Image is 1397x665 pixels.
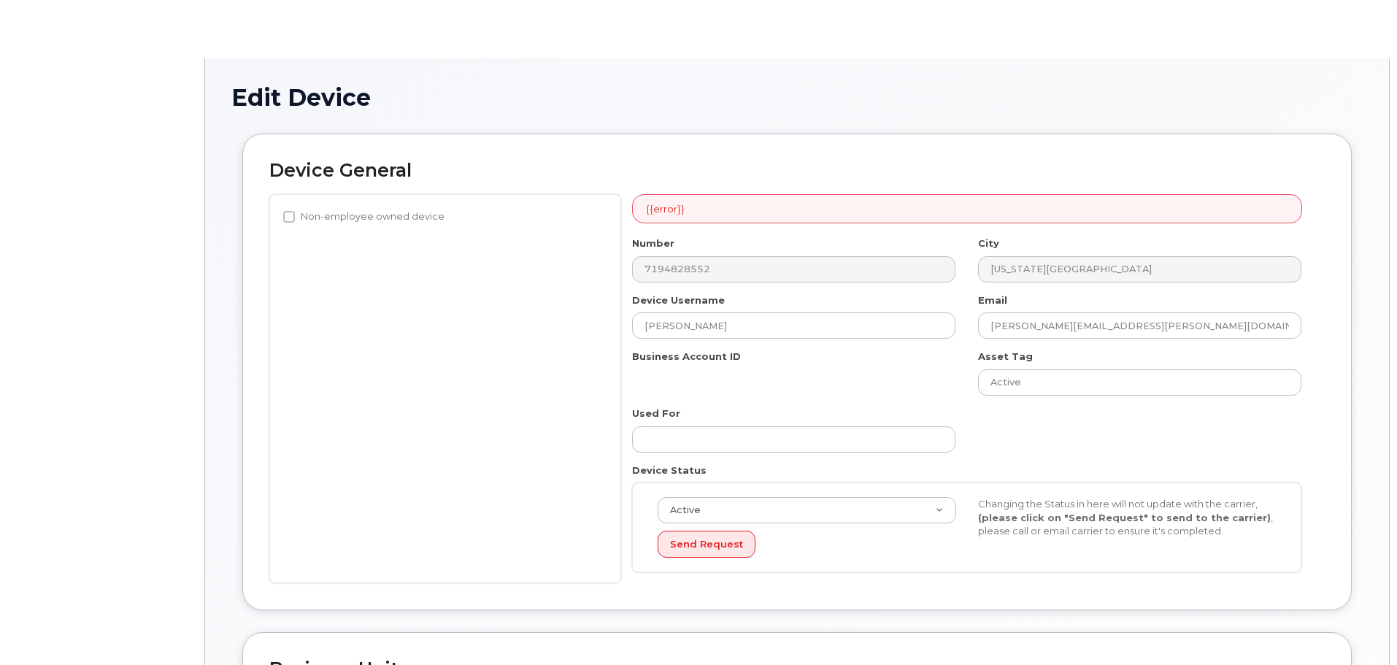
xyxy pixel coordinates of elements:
[283,208,445,226] label: Non-employee owned device
[632,350,741,364] label: Business Account ID
[632,293,725,307] label: Device Username
[978,293,1007,307] label: Email
[632,464,707,477] label: Device Status
[632,237,674,250] label: Number
[632,407,680,420] label: Used For
[658,531,755,558] button: Send Request
[632,194,1302,224] div: {{error}}
[978,350,1033,364] label: Asset Tag
[231,85,1363,110] h1: Edit Device
[967,497,1288,538] div: Changing the Status in here will not update with the carrier, , please call or email carrier to e...
[978,237,999,250] label: City
[283,211,295,223] input: Non-employee owned device
[269,161,1325,181] h2: Device General
[978,512,1271,523] strong: (please click on "Send Request" to send to the carrier)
